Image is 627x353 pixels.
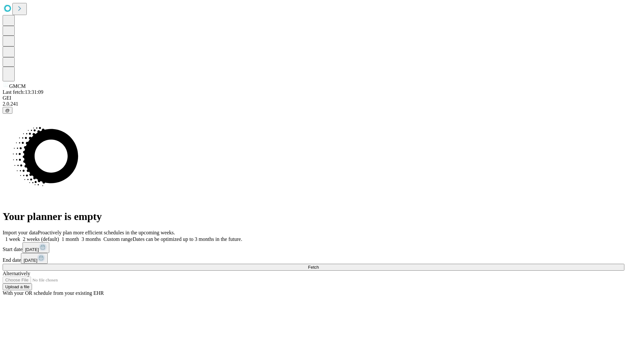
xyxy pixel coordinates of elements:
[3,230,38,235] span: Import your data
[3,95,624,101] div: GEI
[3,89,43,95] span: Last fetch: 13:31:09
[21,253,48,264] button: [DATE]
[82,236,101,242] span: 3 months
[308,265,319,270] span: Fetch
[9,83,26,89] span: GMCM
[3,290,104,296] span: With your OR schedule from your existing EHR
[3,242,624,253] div: Start date
[5,108,10,113] span: @
[24,258,37,263] span: [DATE]
[23,242,49,253] button: [DATE]
[3,253,624,264] div: End date
[3,107,12,114] button: @
[3,101,624,107] div: 2.0.241
[38,230,175,235] span: Proactively plan more efficient schedules in the upcoming weeks.
[3,283,32,290] button: Upload a file
[3,271,30,276] span: Alternatively
[25,247,39,252] span: [DATE]
[104,236,133,242] span: Custom range
[3,210,624,223] h1: Your planner is empty
[5,236,20,242] span: 1 week
[3,264,624,271] button: Fetch
[62,236,79,242] span: 1 month
[133,236,242,242] span: Dates can be optimized up to 3 months in the future.
[23,236,59,242] span: 2 weeks (default)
